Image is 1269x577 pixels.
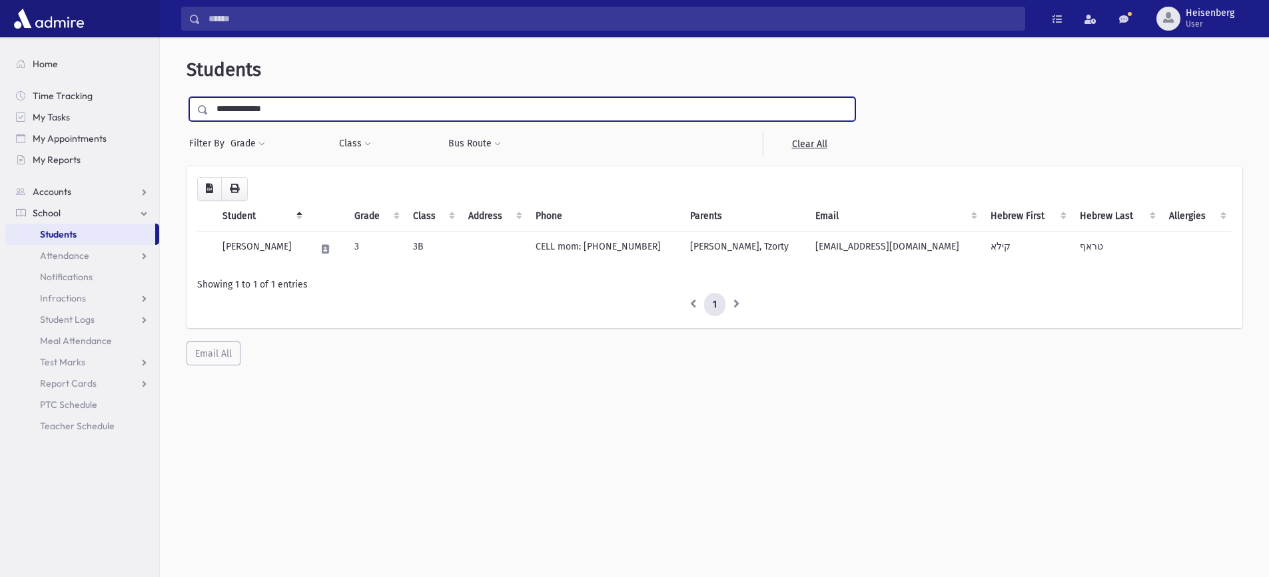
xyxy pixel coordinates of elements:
[528,201,682,232] th: Phone
[187,59,261,81] span: Students
[1186,19,1234,29] span: User
[214,201,308,232] th: Student: activate to sort column descending
[40,271,93,283] span: Notifications
[5,224,155,245] a: Students
[5,128,159,149] a: My Appointments
[5,373,159,394] a: Report Cards
[33,186,71,198] span: Accounts
[1161,201,1232,232] th: Allergies: activate to sort column ascending
[1072,231,1160,267] td: טראף
[807,201,982,232] th: Email: activate to sort column ascending
[40,335,112,347] span: Meal Attendance
[5,149,159,170] a: My Reports
[346,201,404,232] th: Grade: activate to sort column ascending
[338,132,372,156] button: Class
[5,415,159,437] a: Teacher Schedule
[187,341,240,365] button: Email All
[5,309,159,330] a: Student Logs
[346,231,404,267] td: 3
[5,351,159,373] a: Test Marks
[682,201,807,232] th: Parents
[1072,201,1160,232] th: Hebrew Last: activate to sort column ascending
[5,266,159,288] a: Notifications
[40,250,89,262] span: Attendance
[704,293,725,317] a: 1
[528,231,682,267] td: CELL mom: [PHONE_NUMBER]
[5,181,159,202] a: Accounts
[197,278,1232,291] div: Showing 1 to 1 of 1 entries
[40,399,97,411] span: PTC Schedule
[221,177,248,201] button: Print
[448,132,502,156] button: Bus Route
[40,292,86,304] span: Infractions
[983,231,1072,267] td: קילא
[33,111,70,123] span: My Tasks
[189,136,230,150] span: Filter By
[983,201,1072,232] th: Hebrew First: activate to sort column ascending
[201,7,1025,31] input: Search
[405,201,460,232] th: Class: activate to sort column ascending
[5,202,159,224] a: School
[5,288,159,309] a: Infractions
[40,420,115,432] span: Teacher Schedule
[5,85,159,106] a: Time Tracking
[460,201,528,232] th: Address: activate to sort column ascending
[33,154,81,166] span: My Reports
[40,228,77,240] span: Students
[230,132,266,156] button: Grade
[40,313,95,325] span: Student Logs
[33,58,58,70] span: Home
[40,377,97,389] span: Report Cards
[5,245,159,266] a: Attendance
[807,231,982,267] td: [EMAIL_ADDRESS][DOMAIN_NAME]
[5,106,159,128] a: My Tasks
[682,231,807,267] td: [PERSON_NAME], Tzorty
[214,231,308,267] td: [PERSON_NAME]
[33,90,93,102] span: Time Tracking
[763,132,855,156] a: Clear All
[40,356,85,368] span: Test Marks
[11,5,87,32] img: AdmirePro
[5,394,159,415] a: PTC Schedule
[405,231,460,267] td: 3B
[33,132,107,144] span: My Appointments
[197,177,222,201] button: CSV
[5,53,159,75] a: Home
[1186,8,1234,19] span: Heisenberg
[5,330,159,351] a: Meal Attendance
[33,207,61,219] span: School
